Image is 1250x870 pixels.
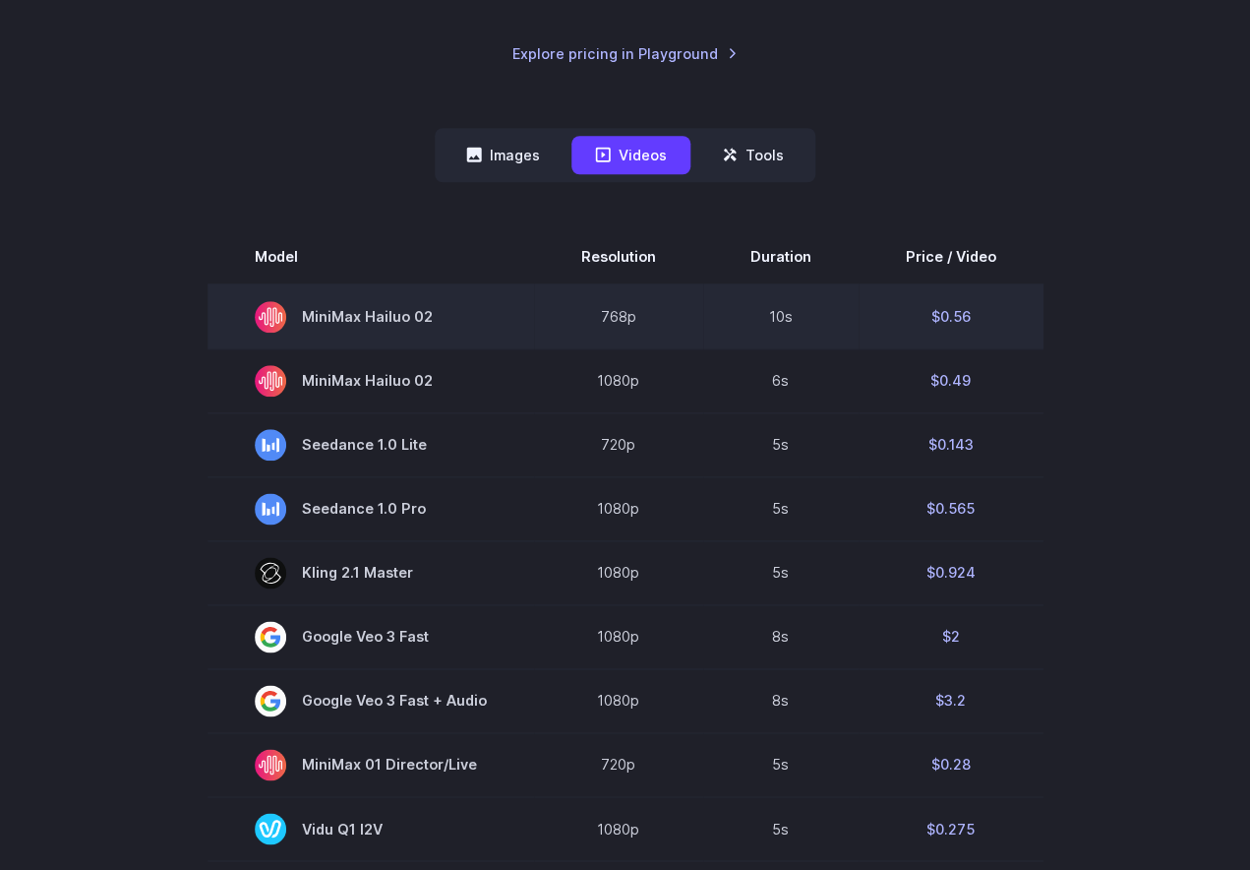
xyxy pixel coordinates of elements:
[255,621,487,652] span: Google Veo 3 Fast
[208,229,534,284] th: Model
[255,365,487,397] span: MiniMax Hailuo 02
[255,749,487,780] span: MiniMax 01 Director/Live
[859,796,1043,860] td: $0.275
[512,42,738,65] a: Explore pricing in Playground
[703,604,859,668] td: 8s
[859,668,1043,732] td: $3.2
[534,796,703,860] td: 1080p
[703,412,859,476] td: 5s
[571,136,690,174] button: Videos
[534,732,703,796] td: 720p
[703,284,859,349] td: 10s
[703,229,859,284] th: Duration
[859,412,1043,476] td: $0.143
[534,668,703,732] td: 1080p
[534,540,703,604] td: 1080p
[698,136,807,174] button: Tools
[255,685,487,716] span: Google Veo 3 Fast + Audio
[703,732,859,796] td: 5s
[255,493,487,525] span: Seedance 1.0 Pro
[534,412,703,476] td: 720p
[703,540,859,604] td: 5s
[859,284,1043,349] td: $0.56
[859,604,1043,668] td: $2
[534,229,703,284] th: Resolution
[859,732,1043,796] td: $0.28
[703,348,859,412] td: 6s
[255,429,487,461] span: Seedance 1.0 Lite
[859,229,1043,284] th: Price / Video
[443,136,564,174] button: Images
[255,813,487,844] span: Vidu Q1 I2V
[255,301,487,333] span: MiniMax Hailuo 02
[534,284,703,349] td: 768p
[534,348,703,412] td: 1080p
[859,348,1043,412] td: $0.49
[703,796,859,860] td: 5s
[703,476,859,540] td: 5s
[534,476,703,540] td: 1080p
[534,604,703,668] td: 1080p
[859,540,1043,604] td: $0.924
[703,668,859,732] td: 8s
[255,557,487,589] span: Kling 2.1 Master
[859,476,1043,540] td: $0.565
